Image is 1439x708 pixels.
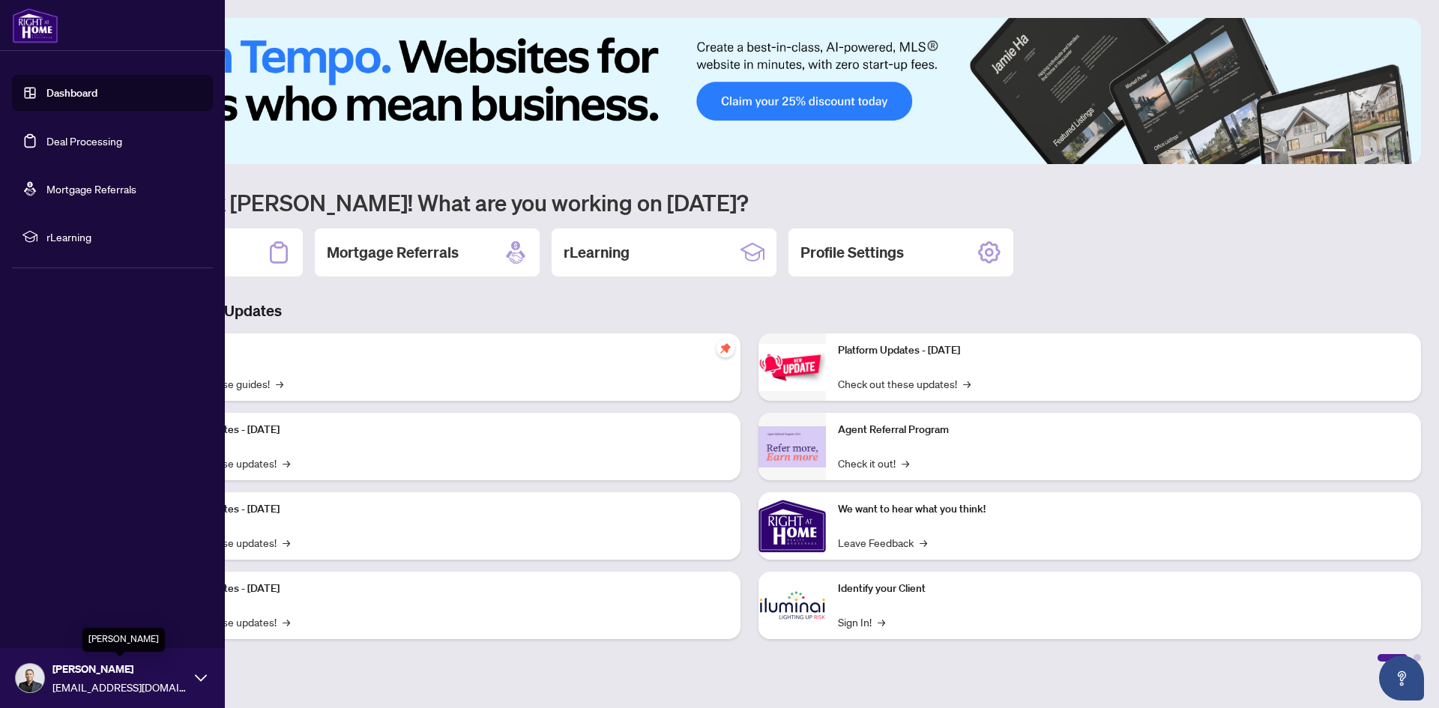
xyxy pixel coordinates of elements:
[327,242,459,263] h2: Mortgage Referrals
[878,614,885,630] span: →
[717,339,734,357] span: pushpin
[1376,149,1382,155] button: 4
[283,455,290,471] span: →
[157,422,728,438] p: Platform Updates - [DATE]
[78,188,1421,217] h1: Welcome back [PERSON_NAME]! What are you working on [DATE]?
[838,614,885,630] a: Sign In!→
[46,182,136,196] a: Mortgage Referrals
[283,534,290,551] span: →
[157,501,728,518] p: Platform Updates - [DATE]
[758,426,826,468] img: Agent Referral Program
[82,628,165,652] div: [PERSON_NAME]
[12,7,58,43] img: logo
[920,534,927,551] span: →
[838,534,927,551] a: Leave Feedback→
[758,492,826,560] img: We want to hear what you think!
[838,342,1409,359] p: Platform Updates - [DATE]
[1388,149,1394,155] button: 5
[838,455,909,471] a: Check it out!→
[838,501,1409,518] p: We want to hear what you think!
[838,581,1409,597] p: Identify your Client
[46,229,202,245] span: rLearning
[46,134,122,148] a: Deal Processing
[838,422,1409,438] p: Agent Referral Program
[963,375,971,392] span: →
[52,679,187,695] span: [EMAIL_ADDRESS][DOMAIN_NAME]
[564,242,630,263] h2: rLearning
[902,455,909,471] span: →
[1364,149,1370,155] button: 3
[157,342,728,359] p: Self-Help
[800,242,904,263] h2: Profile Settings
[1400,149,1406,155] button: 6
[78,300,1421,321] h3: Brokerage & Industry Updates
[16,664,44,692] img: Profile Icon
[78,18,1421,164] img: Slide 0
[157,581,728,597] p: Platform Updates - [DATE]
[1379,656,1424,701] button: Open asap
[758,344,826,391] img: Platform Updates - June 23, 2025
[283,614,290,630] span: →
[276,375,283,392] span: →
[838,375,971,392] a: Check out these updates!→
[1352,149,1358,155] button: 2
[52,661,187,677] span: [PERSON_NAME]
[758,572,826,639] img: Identify your Client
[46,86,97,100] a: Dashboard
[1322,149,1346,155] button: 1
